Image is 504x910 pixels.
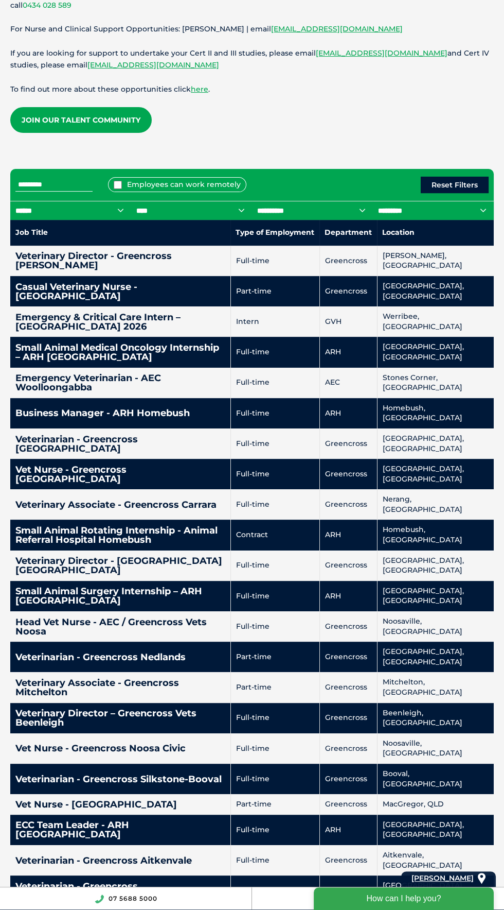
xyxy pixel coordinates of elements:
[319,520,377,550] td: ARH
[377,733,494,764] td: Noosaville, [GEOGRAPHIC_DATA]
[319,672,377,702] td: Greencross
[411,873,474,883] span: [PERSON_NAME]
[230,276,319,306] td: Part-time
[23,1,71,10] a: 0434 028 589
[377,581,494,611] td: [GEOGRAPHIC_DATA], [GEOGRAPHIC_DATA]
[377,764,494,794] td: Booval, [GEOGRAPHIC_DATA]
[15,800,225,809] h4: Vet Nurse - [GEOGRAPHIC_DATA]
[319,875,377,906] td: Greencross
[230,581,319,611] td: Full-time
[15,820,225,839] h4: ECC Team Leader - ARH [GEOGRAPHIC_DATA]
[230,794,319,815] td: Part-time
[319,642,377,672] td: Greencross
[230,306,319,337] td: Intern
[319,337,377,367] td: ARH
[15,228,48,237] nobr: Job Title
[230,815,319,845] td: Full-time
[377,611,494,642] td: Noosaville, [GEOGRAPHIC_DATA]
[377,246,494,276] td: [PERSON_NAME], [GEOGRAPHIC_DATA]
[230,764,319,794] td: Full-time
[15,343,225,362] h4: Small Animal Medical Oncology Internship – ARH [GEOGRAPHIC_DATA]
[377,368,494,398] td: Stones Corner, [GEOGRAPHIC_DATA]
[109,895,157,902] a: 07 5688 5000
[319,611,377,642] td: Greencross
[319,703,377,733] td: Greencross
[377,815,494,845] td: [GEOGRAPHIC_DATA], [GEOGRAPHIC_DATA]
[319,459,377,489] td: Greencross
[421,177,489,193] button: Reset Filters
[319,794,377,815] td: Greencross
[15,744,225,753] h4: Vet Nurse - Greencross Noosa Civic
[15,556,225,575] h4: Veterinary Director - [GEOGRAPHIC_DATA] [GEOGRAPHIC_DATA]
[316,48,447,58] a: [EMAIL_ADDRESS][DOMAIN_NAME]
[230,489,319,520] td: Full-time
[230,875,319,906] td: Part-time
[230,337,319,367] td: Full-time
[15,617,225,636] h4: Head Vet Nurse - AEC / Greencross Vets Noosa
[377,794,494,815] td: MacGregor, QLD
[15,373,225,392] h4: Emergency Veterinarian - AEC Woolloongabba
[15,500,225,509] h4: Veterinary Associate - Greencross Carrara
[377,306,494,337] td: Werribee, [GEOGRAPHIC_DATA]
[319,581,377,611] td: ARH
[377,520,494,550] td: Homebush, [GEOGRAPHIC_DATA]
[377,276,494,306] td: [GEOGRAPHIC_DATA], [GEOGRAPHIC_DATA]
[319,306,377,337] td: GVH
[191,84,208,94] a: here
[10,23,494,35] p: For Nurse and Clinical Support Opportunities: [PERSON_NAME] | email
[114,181,122,189] input: Employees can work remotely
[15,408,225,418] h4: Business Manager - ARH Homebush
[15,882,225,900] h4: Veterinarian - Greencross [GEOGRAPHIC_DATA]
[319,551,377,581] td: Greencross
[15,526,225,544] h4: Small Animal Rotating Internship - Animal Referral Hospital Homebush
[377,398,494,428] td: Homebush, [GEOGRAPHIC_DATA]
[377,642,494,672] td: [GEOGRAPHIC_DATA], [GEOGRAPHIC_DATA]
[319,398,377,428] td: ARH
[15,856,225,865] h4: Veterinarian - Greencross Aitkenvale
[377,703,494,733] td: Beenleigh, [GEOGRAPHIC_DATA]
[319,815,377,845] td: ARH
[15,251,225,270] h4: Veterinary Director - Greencross [PERSON_NAME]
[377,875,494,906] td: [GEOGRAPHIC_DATA], [GEOGRAPHIC_DATA]
[15,775,225,784] h4: Veterinarian - Greencross Silkstone-Booval
[377,459,494,489] td: [GEOGRAPHIC_DATA], [GEOGRAPHIC_DATA]
[15,709,225,727] h4: Veterinary Director – Greencross Vets Beenleigh
[377,551,494,581] td: [GEOGRAPHIC_DATA], [GEOGRAPHIC_DATA]
[230,611,319,642] td: Full-time
[236,228,314,237] nobr: Type of Employment
[95,895,104,903] img: location_phone.svg
[230,551,319,581] td: Full-time
[15,435,225,453] h4: Veterinarian - Greencross [GEOGRAPHIC_DATA]
[478,873,485,884] img: location_pin.svg
[15,282,225,301] h4: Casual Veterinary Nurse - [GEOGRAPHIC_DATA]
[319,276,377,306] td: Greencross
[10,47,494,71] p: If you are looking for support to undertake your Cert II and III studies, please email and Cert I...
[319,246,377,276] td: Greencross
[230,733,319,764] td: Full-time
[230,845,319,875] td: Full-time
[15,313,225,331] h4: Emergency & Critical Care Intern – [GEOGRAPHIC_DATA] 2026
[230,428,319,459] td: Full-time
[319,845,377,875] td: Greencross
[377,845,494,875] td: Aitkenvale, [GEOGRAPHIC_DATA]
[319,428,377,459] td: Greencross
[230,398,319,428] td: Full-time
[87,60,219,70] a: [EMAIL_ADDRESS][DOMAIN_NAME]
[230,520,319,550] td: Contract
[377,428,494,459] td: [GEOGRAPHIC_DATA], [GEOGRAPHIC_DATA]
[230,246,319,276] td: Full-time
[10,83,494,95] p: To find out more about these opportunities click .
[271,24,403,33] a: [EMAIL_ADDRESS][DOMAIN_NAME]
[230,703,319,733] td: Full-time
[230,672,319,702] td: Part-time
[15,587,225,605] h4: Small Animal Surgery Internship – ARH [GEOGRAPHIC_DATA]
[15,653,225,662] h4: Veterinarian - Greencross Nedlands
[377,489,494,520] td: Nerang, [GEOGRAPHIC_DATA]
[325,228,372,237] nobr: Department
[230,642,319,672] td: Part-time
[382,228,415,237] nobr: Location
[319,733,377,764] td: Greencross
[108,177,246,192] label: Employees can work remotely
[10,107,152,133] a: Join our Talent Community
[6,6,186,29] div: How can I help you?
